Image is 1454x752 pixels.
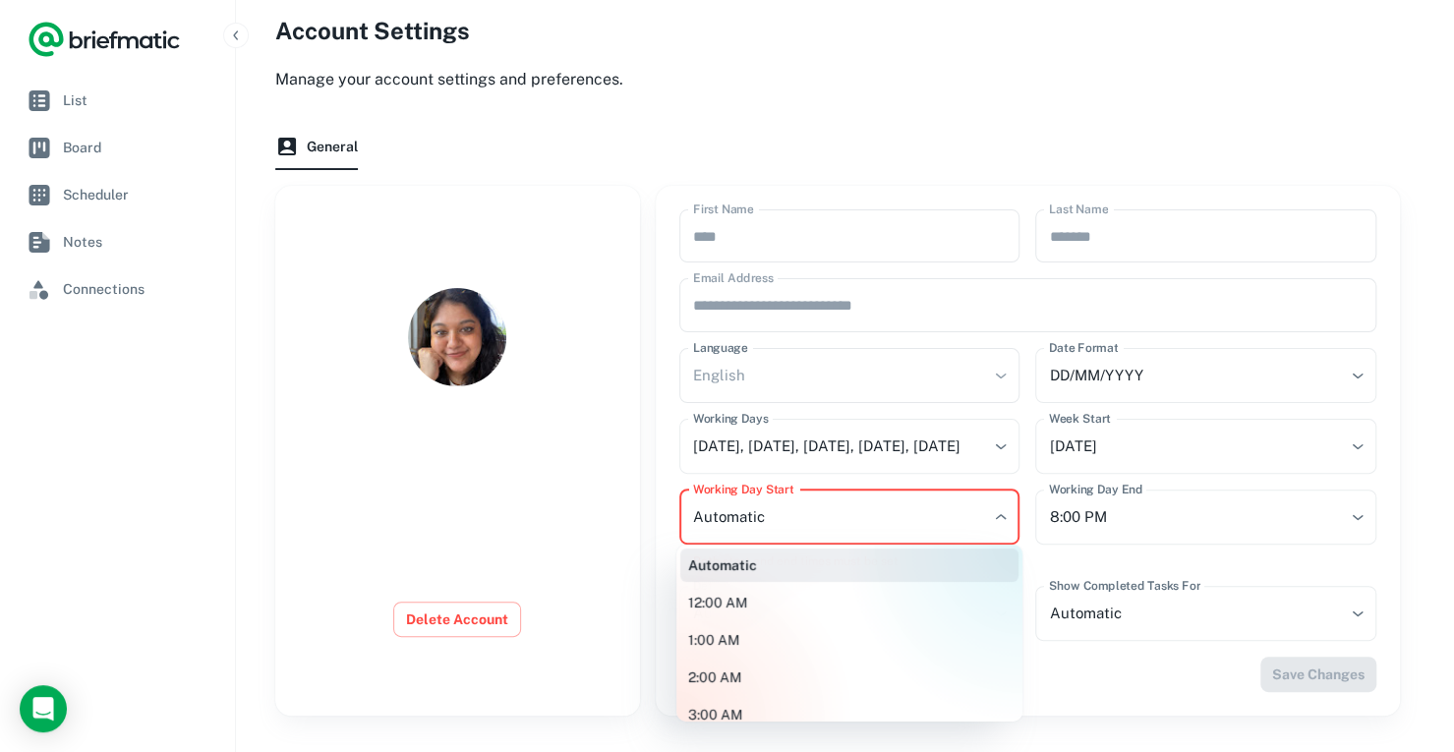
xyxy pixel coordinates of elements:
[680,623,1018,657] li: 1:00 AM
[680,698,1018,731] li: 3:00 AM
[680,586,1018,619] li: 12:00 AM
[680,661,1018,694] li: 2:00 AM
[20,685,67,732] div: Open Intercom Messenger
[680,549,1018,582] li: Automatic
